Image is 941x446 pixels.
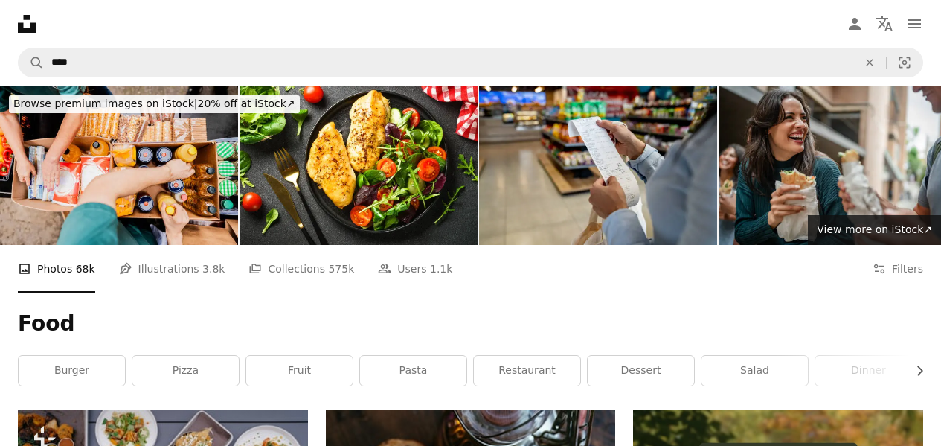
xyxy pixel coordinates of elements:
a: Users 1.1k [378,245,452,293]
a: Home — Unsplash [18,15,36,33]
span: Browse premium images on iStock | [13,98,197,109]
div: 20% off at iStock ↗ [9,95,300,113]
img: Green salad with chicken fillet on black. [240,86,478,245]
a: salad [701,356,808,386]
a: Collections 575k [248,245,354,293]
a: View more on iStock↗ [808,215,941,245]
form: Find visuals sitewide [18,48,923,77]
a: Log in / Sign up [840,9,870,39]
button: Clear [853,48,886,77]
a: dessert [588,356,694,386]
a: dinner [815,356,922,386]
button: Language [870,9,899,39]
a: Illustrations 3.8k [119,245,225,293]
a: restaurant [474,356,580,386]
button: Menu [899,9,929,39]
a: fruit [246,356,353,386]
span: 3.8k [202,261,225,277]
button: Search Unsplash [19,48,44,77]
img: Woman shopping at a convenience store and checking her receipt [479,86,717,245]
button: Filters [873,245,923,293]
h1: Food [18,310,923,337]
button: scroll list to the right [906,356,923,386]
button: Visual search [887,48,922,77]
a: pasta [360,356,466,386]
span: View more on iStock ↗ [817,223,932,235]
a: pizza [132,356,239,386]
a: burger [19,356,125,386]
span: 1.1k [430,261,452,277]
span: 575k [328,261,354,277]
